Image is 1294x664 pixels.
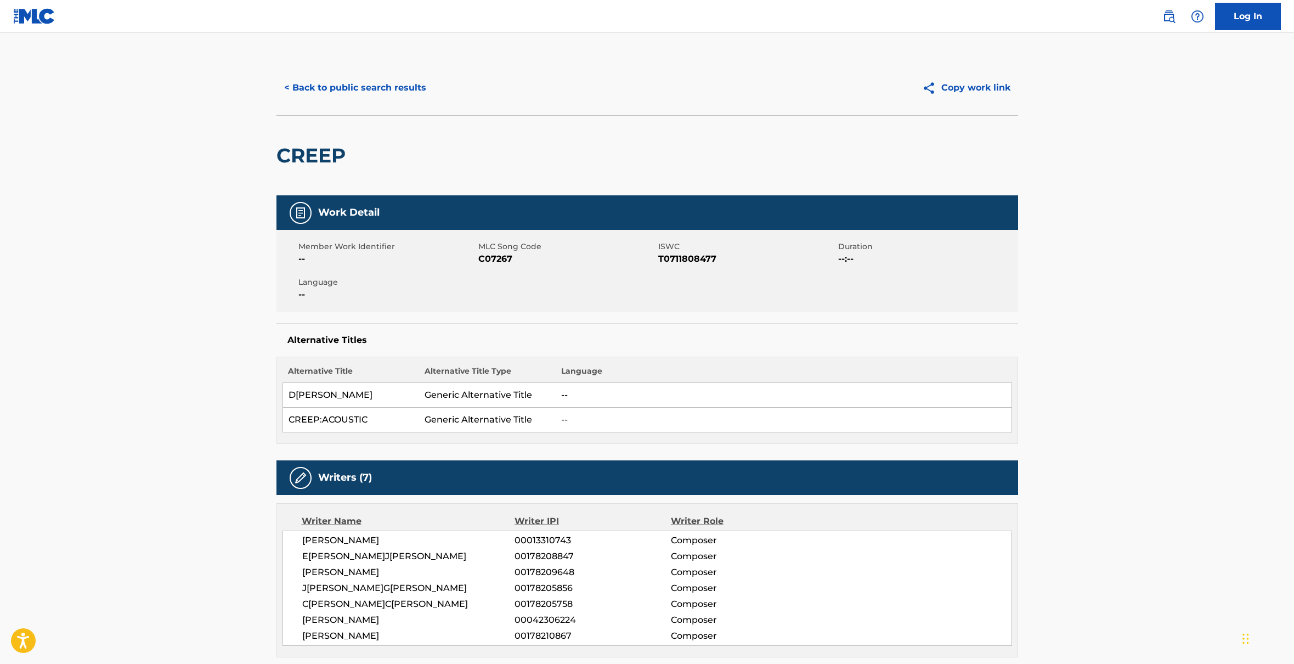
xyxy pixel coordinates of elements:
span: C07267 [478,252,656,266]
span: 00013310743 [515,534,670,547]
h5: Alternative Titles [287,335,1007,346]
span: E[PERSON_NAME]J[PERSON_NAME] [302,550,515,563]
div: Writer Name [302,515,515,528]
iframe: Chat Widget [1239,611,1294,664]
td: CREEP:ACOUSTIC [282,408,419,432]
a: Public Search [1158,5,1180,27]
span: Composer [671,534,813,547]
span: 00178205856 [515,582,670,595]
td: -- [556,383,1012,408]
span: Language [298,277,476,288]
td: -- [556,408,1012,432]
span: T0711808477 [658,252,835,266]
span: 00178205758 [515,598,670,611]
h2: CREEP [276,143,351,168]
td: Generic Alternative Title [419,408,556,432]
span: Composer [671,629,813,643]
th: Alternative Title [282,365,419,383]
a: Log In [1215,3,1281,30]
h5: Writers (7) [318,471,372,484]
span: -- [298,252,476,266]
span: MLC Song Code [478,241,656,252]
span: Composer [671,614,813,627]
span: Duration [838,241,1015,252]
h5: Work Detail [318,206,380,219]
span: Composer [671,582,813,595]
iframe: Resource Center [1263,460,1294,549]
img: help [1191,10,1204,23]
div: Writer Role [671,515,813,528]
span: J[PERSON_NAME]G[PERSON_NAME] [302,582,515,595]
span: 00178209648 [515,566,670,579]
button: < Back to public search results [276,74,434,102]
button: Copy work link [914,74,1018,102]
div: Writer IPI [515,515,671,528]
span: Composer [671,598,813,611]
th: Alternative Title Type [419,365,556,383]
span: [PERSON_NAME] [302,566,515,579]
th: Language [556,365,1012,383]
img: MLC Logo [13,8,55,24]
span: 00042306224 [515,614,670,627]
div: Drag [1242,622,1249,655]
td: D[PERSON_NAME] [282,383,419,408]
img: Copy work link [922,81,941,95]
span: [PERSON_NAME] [302,534,515,547]
span: 00178210867 [515,629,670,643]
div: Help [1186,5,1208,27]
span: 00178208847 [515,550,670,563]
span: [PERSON_NAME] [302,629,515,643]
span: C[PERSON_NAME]C[PERSON_NAME] [302,598,515,611]
span: Member Work Identifier [298,241,476,252]
span: Composer [671,566,813,579]
img: Writers [294,471,307,485]
span: Composer [671,550,813,563]
span: ISWC [658,241,835,252]
td: Generic Alternative Title [419,383,556,408]
img: Work Detail [294,206,307,220]
img: search [1162,10,1176,23]
span: --:-- [838,252,1015,266]
span: -- [298,288,476,301]
span: [PERSON_NAME] [302,614,515,627]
